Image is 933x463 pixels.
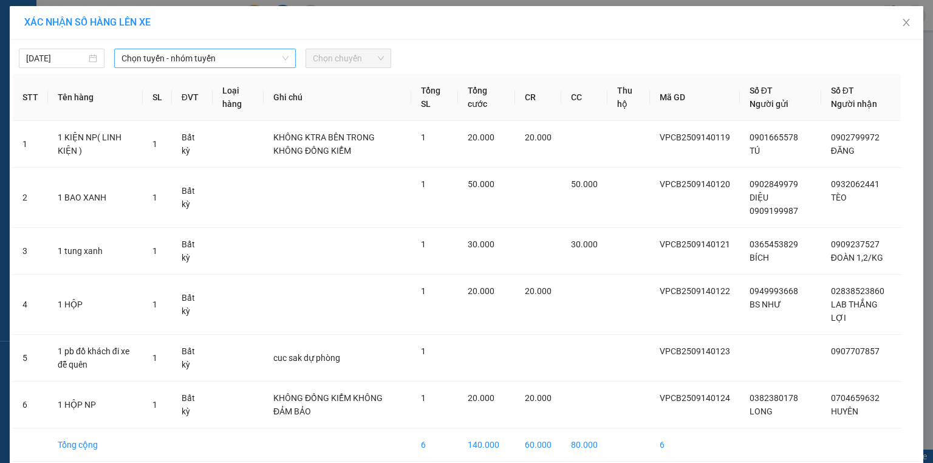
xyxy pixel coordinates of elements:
[48,168,143,228] td: 1 BAO XANH
[525,393,552,403] span: 20.000
[750,179,798,189] span: 0902849979
[650,74,740,121] th: Mã GD
[13,275,48,335] td: 4
[152,246,157,256] span: 1
[660,346,730,356] span: VPCB2509140123
[750,239,798,249] span: 0365453829
[10,39,95,57] div: 0702806389
[172,168,213,228] td: Bất kỳ
[831,346,880,356] span: 0907707857
[660,393,730,403] span: VPCB2509140124
[750,393,798,403] span: 0382380178
[421,239,426,249] span: 1
[421,132,426,142] span: 1
[468,286,494,296] span: 20.000
[750,146,760,156] span: TÚ
[10,10,95,25] div: VP Cái Bè
[831,193,847,202] span: TÈO
[411,428,457,462] td: 6
[571,179,598,189] span: 50.000
[750,193,798,216] span: DIỆU 0909199987
[561,74,607,121] th: CC
[152,300,157,309] span: 1
[172,275,213,335] td: Bất kỳ
[468,239,494,249] span: 30.000
[273,393,383,416] span: KHÔNG ĐỒNG KIỂM KHÔNG ĐẢM BẢO
[650,428,740,462] td: 6
[282,55,289,62] span: down
[750,86,773,95] span: Số ĐT
[152,400,157,410] span: 1
[102,81,131,94] span: Chưa :
[213,74,264,121] th: Loại hàng
[831,286,884,296] span: 02838523860
[48,275,143,335] td: 1 HỘP
[104,54,227,71] div: 0907959924
[172,382,213,428] td: Bất kỳ
[152,139,157,149] span: 1
[901,18,911,27] span: close
[831,253,883,262] span: ĐOÀN 1,2/KG
[172,121,213,168] td: Bất kỳ
[831,99,877,109] span: Người nhận
[152,353,157,363] span: 1
[273,132,375,156] span: KHÔNG KTRA BÊN TRONG KHÔNG ĐỒNG KIỂM
[831,132,880,142] span: 0902799972
[750,286,798,296] span: 0949993668
[607,74,650,121] th: Thu hộ
[411,74,457,121] th: Tổng SL
[831,300,878,323] span: LAB THẮNG LỢI
[104,39,227,54] div: NGÂN
[13,228,48,275] td: 3
[121,49,289,67] span: Chọn tuyến - nhóm tuyến
[831,179,880,189] span: 0932062441
[515,74,561,121] th: CR
[468,393,494,403] span: 20.000
[660,179,730,189] span: VPCB2509140120
[13,335,48,382] td: 5
[152,193,157,202] span: 1
[421,393,426,403] span: 1
[104,10,227,39] div: VP [GEOGRAPHIC_DATA]
[13,121,48,168] td: 1
[458,428,515,462] td: 140.000
[571,239,598,249] span: 30.000
[421,286,426,296] span: 1
[13,382,48,428] td: 6
[660,239,730,249] span: VPCB2509140121
[468,179,494,189] span: 50.000
[172,74,213,121] th: ĐVT
[24,16,151,28] span: XÁC NHẬN SỐ HÀNG LÊN XE
[525,132,552,142] span: 20.000
[13,168,48,228] td: 2
[750,406,773,416] span: LONG
[102,78,228,95] div: 20.000
[48,228,143,275] td: 1 tung xanh
[104,12,133,24] span: Nhận:
[458,74,515,121] th: Tổng cước
[750,132,798,142] span: 0901665578
[10,12,29,24] span: Gửi:
[264,74,411,121] th: Ghi chú
[525,286,552,296] span: 20.000
[468,132,494,142] span: 20.000
[48,428,143,462] td: Tổng cộng
[48,121,143,168] td: 1 KIỆN NP( LINH KIỆN )
[831,146,855,156] span: ĐĂNG
[172,335,213,382] td: Bất kỳ
[273,353,340,363] span: cuc sak dự phòng
[831,393,880,403] span: 0704659632
[660,132,730,142] span: VPCB2509140119
[561,428,607,462] td: 80.000
[750,300,781,309] span: BS NHƯ
[172,228,213,275] td: Bất kỳ
[313,49,384,67] span: Chọn chuyến
[143,74,172,121] th: SL
[26,52,86,65] input: 14/09/2025
[831,86,854,95] span: Số ĐT
[421,179,426,189] span: 1
[831,239,880,249] span: 0909237527
[889,6,923,40] button: Close
[48,335,143,382] td: 1 pb đồ khách đi xe đễ quên
[750,253,769,262] span: BÍCH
